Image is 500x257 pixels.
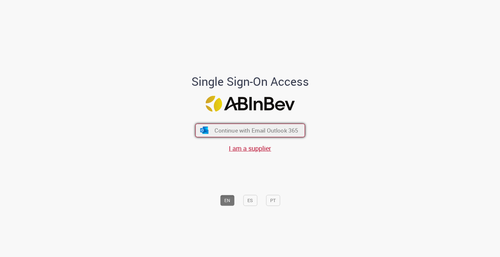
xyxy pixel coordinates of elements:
a: I am a supplier [229,144,271,153]
button: EN [220,195,234,206]
span: Continue with Email Outlook 365 [215,126,298,134]
img: ícone Azure/Microsoft 360 [200,127,209,134]
h1: Single Sign-On Access [160,75,340,88]
button: ES [243,195,257,206]
button: PT [266,195,280,206]
img: Logo ABInBev [205,96,295,112]
button: ícone Azure/Microsoft 360 Continue with Email Outlook 365 [195,123,305,137]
